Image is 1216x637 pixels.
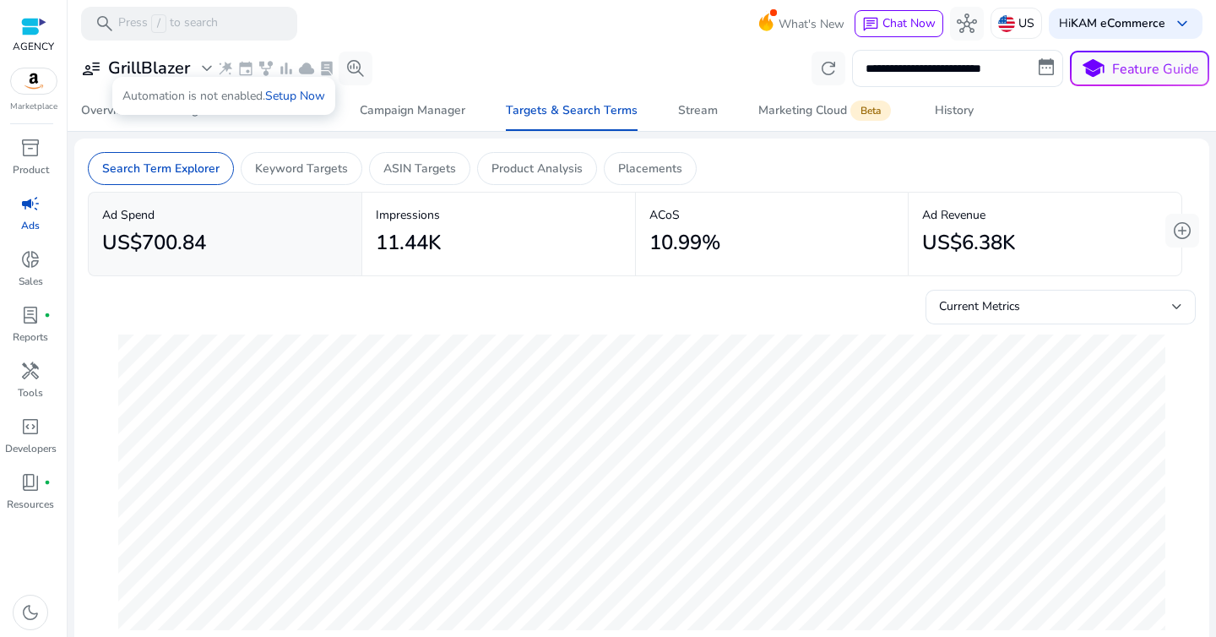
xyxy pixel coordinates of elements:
[1172,14,1192,34] span: keyboard_arrow_down
[18,385,43,400] p: Tools
[491,160,583,177] p: Product Analysis
[81,58,101,79] span: user_attributes
[957,14,977,34] span: hub
[882,15,936,31] span: Chat Now
[376,231,441,255] h2: 11.44K
[108,58,190,79] h3: GrillBlazer
[20,361,41,381] span: handyman
[256,105,319,117] div: Automation
[678,105,718,117] div: Stream
[383,160,456,177] p: ASIN Targets
[20,305,41,325] span: lab_profile
[1165,214,1199,248] button: add_circle
[5,441,57,456] p: Developers
[20,193,41,214] span: campaign
[151,14,166,33] span: /
[197,58,217,79] span: expand_more
[20,416,41,437] span: code_blocks
[345,58,366,79] span: search_insights
[939,298,1020,314] span: Current Metrics
[20,602,41,623] span: dark_mode
[13,329,48,345] p: Reports
[862,16,879,33] span: chat
[812,52,845,85] button: refresh
[13,39,54,54] p: AGENCY
[1081,57,1105,81] span: school
[13,162,49,177] p: Product
[102,206,348,224] p: Ad Spend
[360,105,465,117] div: Campaign Manager
[44,479,51,486] span: fiber_manual_record
[922,231,1015,255] h2: US$6.38K
[11,68,57,94] img: amazon.svg
[95,14,115,34] span: search
[998,15,1015,32] img: us.svg
[217,60,234,77] span: wand_stars
[21,218,40,233] p: Ads
[855,10,943,37] button: chatChat Now
[339,52,372,85] button: search_insights
[318,60,335,77] span: lab_profile
[255,160,348,177] p: Keyword Targets
[850,101,891,121] span: Beta
[935,105,974,117] div: History
[173,105,215,117] div: Insights
[278,60,295,77] span: bar_chart
[237,60,254,77] span: event
[81,105,133,117] div: Overview
[758,104,894,117] div: Marketing Cloud
[102,160,220,177] p: Search Term Explorer
[649,206,895,224] p: ACoS
[818,58,839,79] span: refresh
[1018,8,1034,38] p: US
[950,7,984,41] button: hub
[298,60,315,77] span: cloud
[19,274,43,289] p: Sales
[1112,59,1199,79] p: Feature Guide
[20,472,41,493] span: book_4
[922,206,1168,224] p: Ad Revenue
[118,14,218,33] p: Press to search
[10,101,57,113] p: Marketplace
[779,9,844,39] span: What's New
[116,80,332,112] p: Automation is not enabled.
[258,60,274,77] span: family_history
[506,105,638,117] div: Targets & Search Terms
[1070,51,1209,86] button: schoolFeature Guide
[376,206,622,224] p: Impressions
[265,88,325,104] a: Setup Now
[1172,220,1192,241] span: add_circle
[7,497,54,512] p: Resources
[20,138,41,158] span: inventory_2
[649,231,720,255] h2: 10.99%
[1059,18,1165,30] p: Hi
[1071,15,1165,31] b: KAM eCommerce
[20,249,41,269] span: donut_small
[44,312,51,318] span: fiber_manual_record
[618,160,682,177] p: Placements
[102,231,206,255] h2: US$700.84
